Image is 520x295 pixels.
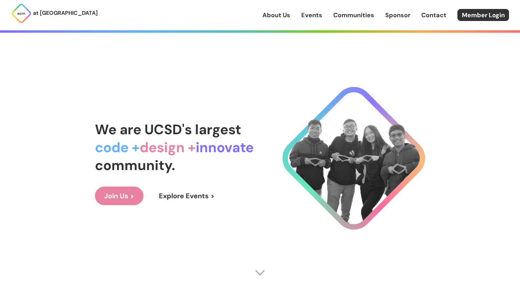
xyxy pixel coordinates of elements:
[33,9,98,18] p: at [GEOGRAPHIC_DATA]
[150,187,224,205] a: Explore Events >
[333,11,374,20] a: Communities
[140,138,196,156] span: design +
[421,11,446,20] a: Contact
[255,267,265,278] img: Scroll Arrow
[95,120,241,138] span: We are UCSD's largest
[11,3,98,24] a: at [GEOGRAPHIC_DATA]
[385,11,410,20] a: Sponsor
[262,11,290,20] a: About Us
[282,87,425,230] img: Cool Logo
[11,3,32,24] img: ACM Logo
[301,11,322,20] a: Events
[196,138,254,156] span: innovate
[95,138,140,156] span: code +
[457,9,509,21] a: Member Login
[95,187,143,205] a: Join Us >
[95,156,175,174] span: community.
